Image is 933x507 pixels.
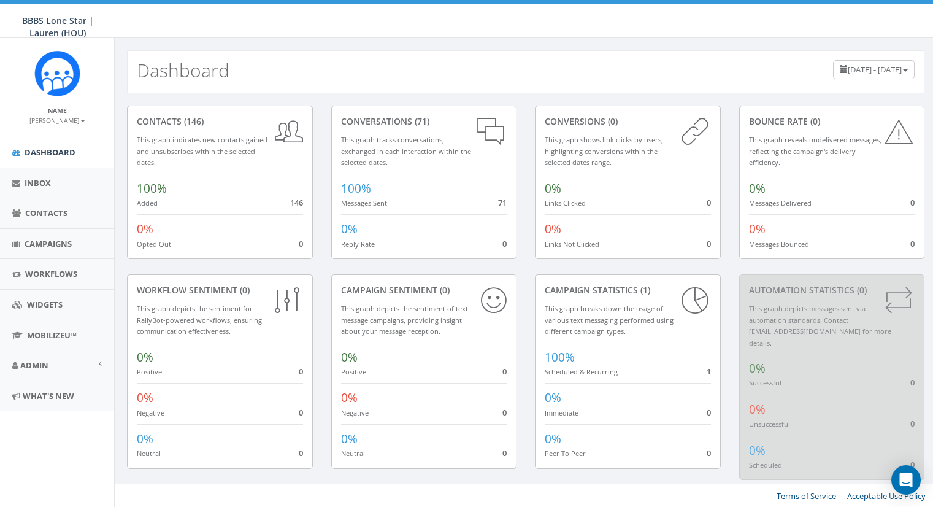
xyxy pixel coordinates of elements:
[545,221,561,237] span: 0%
[910,377,915,388] span: 0
[25,268,77,279] span: Workflows
[299,407,303,418] span: 0
[27,330,77,341] span: MobilizeU™
[341,221,358,237] span: 0%
[412,115,429,127] span: (71)
[749,284,915,296] div: Automation Statistics
[341,180,371,196] span: 100%
[341,431,358,447] span: 0%
[749,401,766,417] span: 0%
[137,408,164,417] small: Negative
[749,360,766,376] span: 0%
[299,366,303,377] span: 0
[749,378,781,387] small: Successful
[502,238,507,249] span: 0
[137,390,153,406] span: 0%
[749,135,881,167] small: This graph reveals undelivered messages, reflecting the campaign's delivery efficiency.
[749,239,809,249] small: Messages Bounced
[749,221,766,237] span: 0%
[341,135,471,167] small: This graph tracks conversations, exchanged in each interaction within the selected dates.
[137,449,161,458] small: Neutral
[605,115,618,127] span: (0)
[910,197,915,208] span: 0
[137,304,262,336] small: This graph depicts the sentiment for RallyBot-powered workflows, ensuring communication effective...
[498,197,507,208] span: 71
[137,180,167,196] span: 100%
[545,349,575,365] span: 100%
[437,284,450,296] span: (0)
[182,115,204,127] span: (146)
[341,449,365,458] small: Neutral
[749,180,766,196] span: 0%
[137,284,303,296] div: Workflow Sentiment
[290,197,303,208] span: 146
[502,407,507,418] span: 0
[299,447,303,459] span: 0
[707,447,711,459] span: 0
[707,238,711,249] span: 0
[502,366,507,377] span: 0
[137,221,153,237] span: 0%
[29,114,85,125] a: [PERSON_NAME]
[137,431,153,447] span: 0%
[545,239,599,249] small: Links Not Clicked
[749,419,790,428] small: Unsuccessful
[545,180,561,196] span: 0%
[749,304,891,347] small: This graph depicts messages sent via automation standards. Contact [EMAIL_ADDRESS][DOMAIN_NAME] f...
[545,304,674,336] small: This graph breaks down the usage of various text messaging performed using different campaign types.
[27,299,63,310] span: Widgets
[545,431,561,447] span: 0%
[848,64,902,75] span: [DATE] - [DATE]
[891,465,921,495] div: Open Intercom Messenger
[25,238,72,249] span: Campaigns
[25,207,67,219] span: Contacts
[137,115,303,128] div: contacts
[137,198,158,207] small: Added
[341,239,375,249] small: Reply Rate
[545,135,663,167] small: This graph shows link clicks by users, highlighting conversions within the selected dates range.
[545,408,578,417] small: Immediate
[341,367,366,376] small: Positive
[707,366,711,377] span: 1
[545,390,561,406] span: 0%
[749,115,915,128] div: Bounce Rate
[749,443,766,459] span: 0%
[545,198,586,207] small: Links Clicked
[545,367,618,376] small: Scheduled & Recurring
[137,367,162,376] small: Positive
[777,490,836,501] a: Terms of Service
[29,116,85,125] small: [PERSON_NAME]
[341,408,369,417] small: Negative
[910,238,915,249] span: 0
[707,197,711,208] span: 0
[237,284,250,296] span: (0)
[749,198,812,207] small: Messages Delivered
[137,239,171,249] small: Opted Out
[34,50,80,96] img: Rally_Corp_Icon_1.png
[749,460,782,470] small: Scheduled
[341,349,358,365] span: 0%
[854,284,867,296] span: (0)
[341,284,507,296] div: Campaign Sentiment
[25,147,75,158] span: Dashboard
[299,238,303,249] span: 0
[341,304,468,336] small: This graph depicts the sentiment of text message campaigns, providing insight about your message ...
[847,490,926,501] a: Acceptable Use Policy
[638,284,650,296] span: (1)
[137,135,267,167] small: This graph indicates new contacts gained and unsubscribes within the selected dates.
[20,360,48,371] span: Admin
[545,115,711,128] div: conversions
[910,418,915,429] span: 0
[341,390,358,406] span: 0%
[25,177,51,188] span: Inbox
[22,15,94,39] span: BBBS Lone Star | Lauren (HOU)
[341,198,387,207] small: Messages Sent
[707,407,711,418] span: 0
[545,449,586,458] small: Peer To Peer
[502,447,507,459] span: 0
[808,115,820,127] span: (0)
[137,60,229,80] h2: Dashboard
[48,106,67,115] small: Name
[910,459,915,470] span: 0
[137,349,153,365] span: 0%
